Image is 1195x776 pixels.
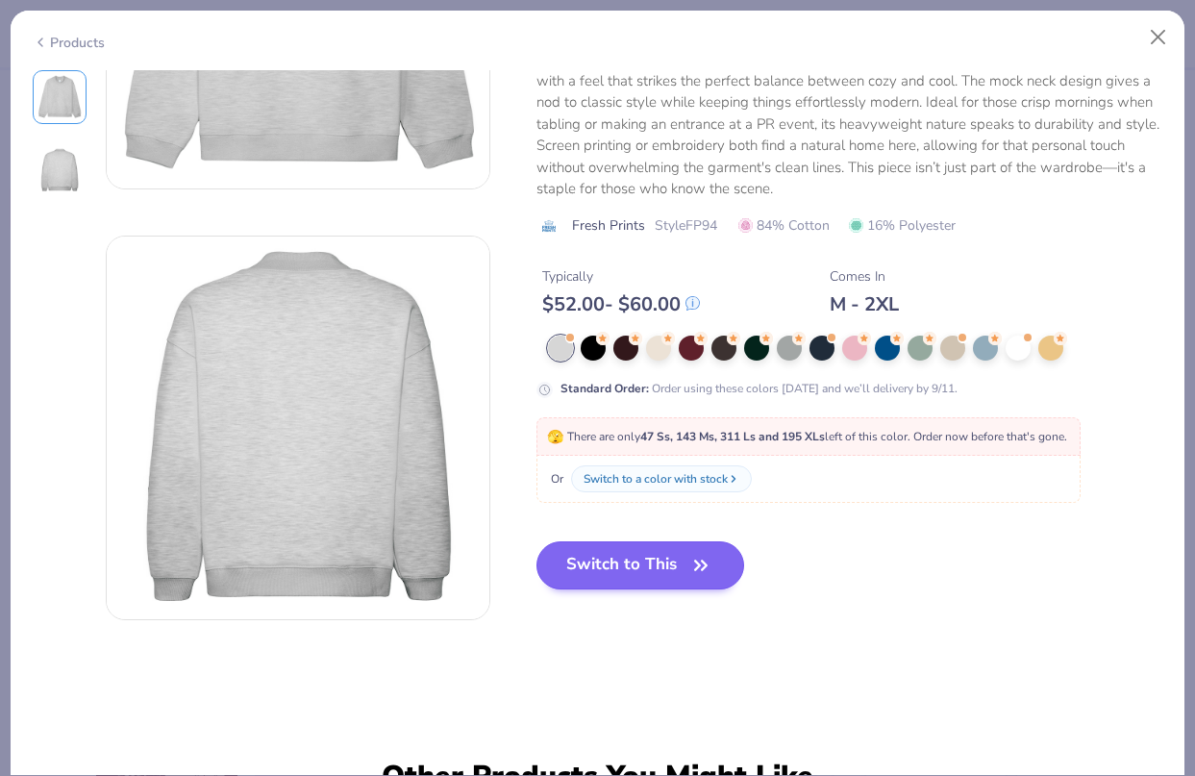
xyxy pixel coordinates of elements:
[572,215,645,236] span: Fresh Prints
[542,292,700,316] div: $ 52.00 - $ 60.00
[738,215,830,236] span: 84% Cotton
[560,381,649,396] strong: Standard Order :
[584,470,728,488] div: Switch to a color with stock
[655,215,717,236] span: Style FP94
[547,470,563,488] span: Or
[830,266,899,287] div: Comes In
[536,27,1163,200] div: The Fresh Prints Denver Mock Neck Heavyweight Sweatshirt brings a new standard of relaxed confide...
[536,541,745,589] button: Switch to This
[640,429,825,444] strong: 47 Ss, 143 Ms, 311 Ls and 195 XLs
[33,33,105,53] div: Products
[830,292,899,316] div: M - 2XL
[547,429,1067,444] span: There are only left of this color. Order now before that's gone.
[37,147,83,193] img: Back
[536,218,562,234] img: brand logo
[571,465,752,492] button: Switch to a color with stock
[849,215,956,236] span: 16% Polyester
[1140,19,1177,56] button: Close
[560,380,958,397] div: Order using these colors [DATE] and we’ll delivery by 9/11.
[542,266,700,287] div: Typically
[547,428,563,446] span: 🫣
[37,74,83,120] img: Front
[107,237,489,619] img: Back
